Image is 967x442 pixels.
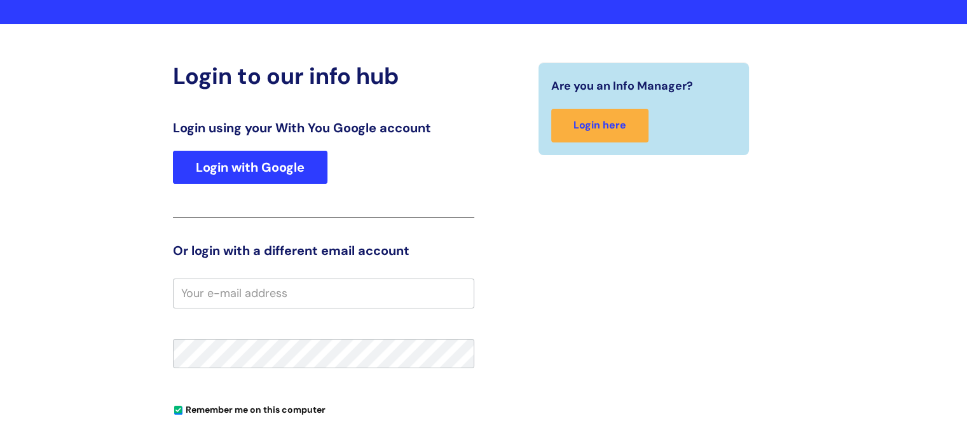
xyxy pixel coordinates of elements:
[173,279,474,308] input: Your e-mail address
[173,401,326,415] label: Remember me on this computer
[173,120,474,135] h3: Login using your With You Google account
[173,243,474,258] h3: Or login with a different email account
[173,62,474,90] h2: Login to our info hub
[173,151,327,184] a: Login with Google
[173,399,474,419] div: You can uncheck this option if you're logging in from a shared device
[174,406,182,415] input: Remember me on this computer
[551,109,648,142] a: Login here
[551,76,693,96] span: Are you an Info Manager?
